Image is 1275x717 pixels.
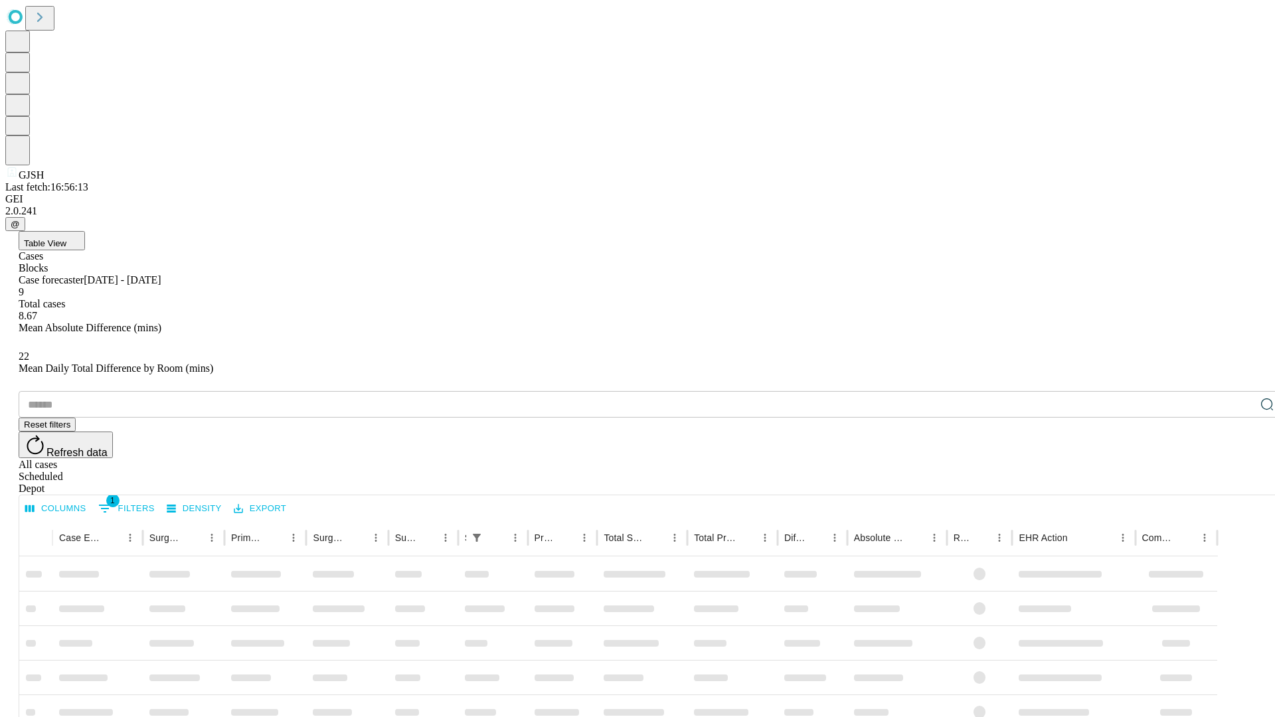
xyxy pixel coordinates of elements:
button: Sort [556,528,575,547]
span: 8.67 [19,310,37,321]
span: 9 [19,286,24,297]
span: @ [11,219,20,229]
span: Table View [24,238,66,248]
button: Menu [756,528,774,547]
button: Sort [348,528,367,547]
button: Sort [487,528,506,547]
button: Sort [102,528,121,547]
div: Primary Service [231,532,264,543]
button: Sort [972,528,990,547]
button: Show filters [467,528,486,547]
span: 22 [19,351,29,362]
div: Case Epic Id [59,532,101,543]
div: Total Predicted Duration [694,532,736,543]
button: Menu [575,528,594,547]
button: Menu [121,528,139,547]
button: Show filters [95,498,158,519]
span: GJSH [19,169,44,181]
div: Absolute Difference [854,532,905,543]
button: Menu [367,528,385,547]
span: Refresh data [46,447,108,458]
button: Export [230,499,290,519]
button: Sort [647,528,665,547]
button: Sort [184,528,203,547]
button: Sort [906,528,925,547]
button: Menu [506,528,525,547]
span: Last fetch: 16:56:13 [5,181,88,193]
button: Refresh data [19,432,113,458]
span: Case forecaster [19,274,84,285]
div: Surgeon Name [149,532,183,543]
button: Sort [1177,528,1195,547]
button: Menu [925,528,944,547]
button: Select columns [22,499,90,519]
button: Sort [418,528,436,547]
button: Density [163,499,225,519]
div: 1 active filter [467,528,486,547]
button: Sort [807,528,825,547]
span: [DATE] - [DATE] [84,274,161,285]
span: Total cases [19,298,65,309]
div: Difference [784,532,806,543]
div: 2.0.241 [5,205,1270,217]
button: Menu [665,528,684,547]
button: Menu [1114,528,1132,547]
div: Comments [1142,532,1175,543]
button: Menu [436,528,455,547]
button: Menu [1195,528,1214,547]
div: GEI [5,193,1270,205]
div: Resolved in EHR [954,532,971,543]
button: Sort [737,528,756,547]
button: Reset filters [19,418,76,432]
span: Mean Absolute Difference (mins) [19,322,161,333]
div: Surgery Name [313,532,346,543]
span: Reset filters [24,420,70,430]
span: Mean Daily Total Difference by Room (mins) [19,362,213,374]
button: Menu [203,528,221,547]
button: Sort [1069,528,1088,547]
button: Table View [19,231,85,250]
button: @ [5,217,25,231]
div: Scheduled In Room Duration [465,532,466,543]
div: Surgery Date [395,532,416,543]
div: EHR Action [1019,532,1067,543]
div: Predicted In Room Duration [535,532,556,543]
span: 1 [106,494,120,507]
button: Menu [284,528,303,547]
button: Sort [266,528,284,547]
button: Menu [825,528,844,547]
button: Menu [990,528,1009,547]
div: Total Scheduled Duration [604,532,645,543]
